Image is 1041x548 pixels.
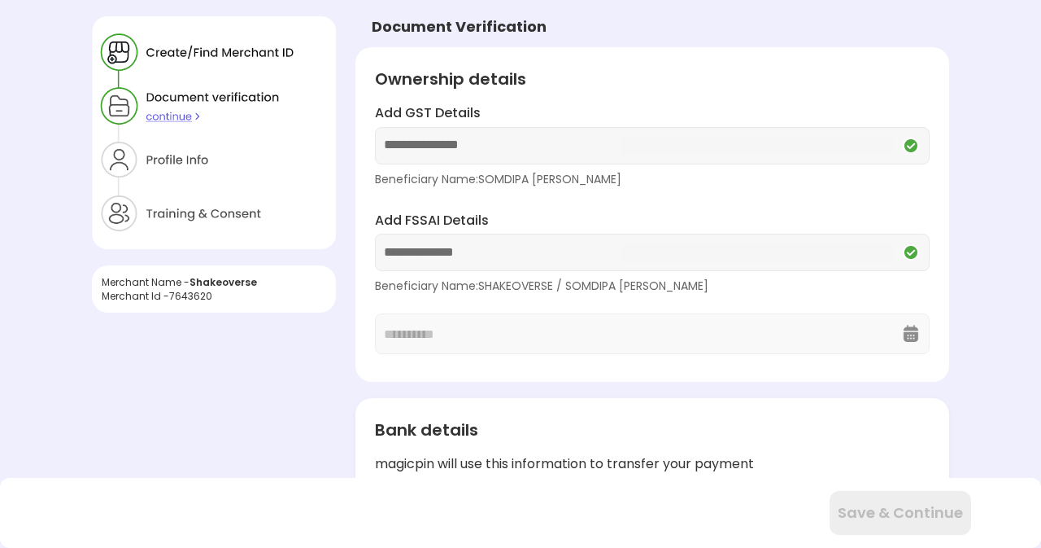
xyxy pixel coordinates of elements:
[375,278,930,294] div: Beneficiary Name: SHAKEOVERSE / SOMDIPA [PERSON_NAME]
[375,212,930,230] label: Add FSSAI Details
[92,16,336,249] img: xZtaNGYO7ZEa_Y6BGN0jBbY4tz3zD8CMWGtK9DYT203r_wSWJgC64uaYzQv0p6I5U3yzNyQZ90jnSGEji8ItH6xpax9JibOI_...
[102,275,326,289] div: Merchant Name -
[830,491,971,535] button: Save & Continue
[901,136,921,156] img: Q2VREkDUCX-Nh97kZdnvclHTixewBtwTiuomQU4ttMKm5pUNxe9W_NURYrLCGq_Mmv0UDstOKswiepyQhkhj-wqMpwXa6YfHU...
[102,289,326,303] div: Merchant Id - 7643620
[372,16,547,37] div: Document Verification
[375,67,930,91] div: Ownership details
[375,418,930,442] div: Bank details
[901,243,921,262] img: Q2VREkDUCX-Nh97kZdnvclHTixewBtwTiuomQU4ttMKm5pUNxe9W_NURYrLCGq_Mmv0UDstOKswiepyQhkhj-wqMpwXa6YfHU...
[375,455,930,474] div: magicpin will use this information to transfer your payment
[375,171,930,187] div: Beneficiary Name: SOMDIPA [PERSON_NAME]
[189,275,257,289] span: Shakeoverse
[375,104,930,123] label: Add GST Details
